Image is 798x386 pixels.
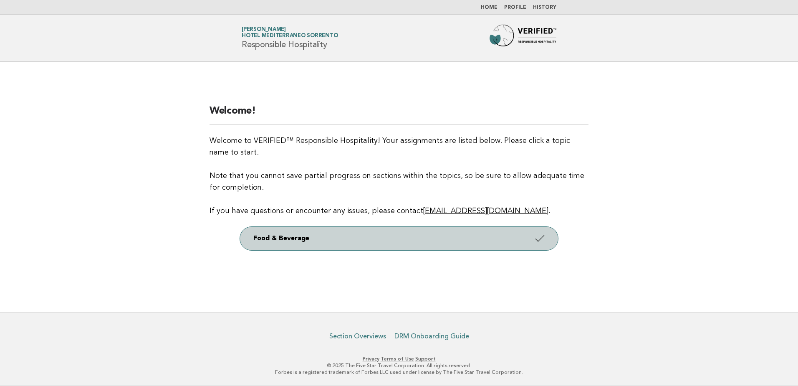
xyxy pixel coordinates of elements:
a: Support [415,356,436,362]
p: © 2025 The Five Star Travel Corporation. All rights reserved. [144,362,654,369]
p: Forbes is a registered trademark of Forbes LLC used under license by The Five Star Travel Corpora... [144,369,654,376]
a: Profile [504,5,526,10]
a: [EMAIL_ADDRESS][DOMAIN_NAME] [423,207,548,215]
a: Food & Beverage [240,227,558,250]
h1: Responsible Hospitality [242,27,338,49]
a: DRM Onboarding Guide [394,332,469,340]
a: Section Overviews [329,332,386,340]
img: Forbes Travel Guide [490,25,556,51]
h2: Welcome! [210,104,588,125]
a: History [533,5,556,10]
p: · · [144,356,654,362]
a: Privacy [363,356,379,362]
a: Home [481,5,497,10]
a: Terms of Use [381,356,414,362]
a: [PERSON_NAME]Hotel Mediterraneo Sorrento [242,27,338,38]
span: Hotel Mediterraneo Sorrento [242,33,338,39]
p: Welcome to VERIFIED™ Responsible Hospitality! Your assignments are listed below. Please click a t... [210,135,588,217]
